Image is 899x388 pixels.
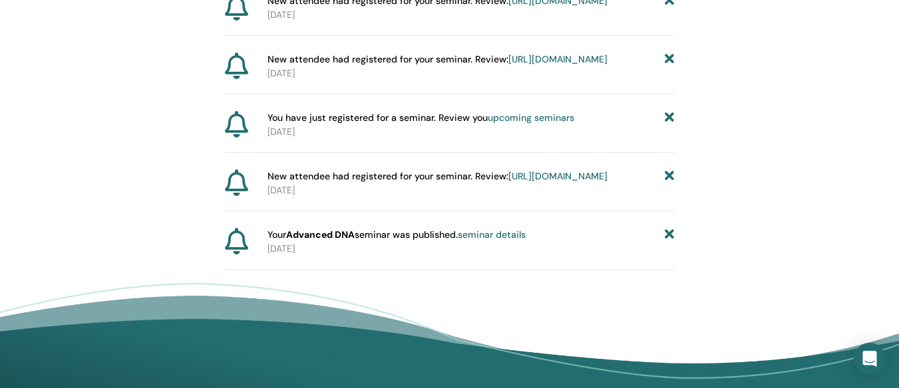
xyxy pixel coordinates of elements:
[268,8,674,22] p: [DATE]
[268,242,674,256] p: [DATE]
[268,111,574,125] span: You have just registered for a seminar. Review you
[268,125,674,139] p: [DATE]
[268,66,674,80] p: [DATE]
[508,53,608,65] a: [URL][DOMAIN_NAME]
[268,52,608,66] span: New attendee had registered for your seminar. Review:
[458,229,526,241] a: seminar details
[488,112,574,124] a: upcoming seminars
[286,229,355,241] strong: Advanced DNA
[508,170,608,182] a: [URL][DOMAIN_NAME]
[268,183,674,197] p: [DATE]
[268,169,608,183] span: New attendee had registered for your seminar. Review:
[268,228,526,242] span: Your seminar was published.
[854,343,886,375] div: Open Intercom Messenger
